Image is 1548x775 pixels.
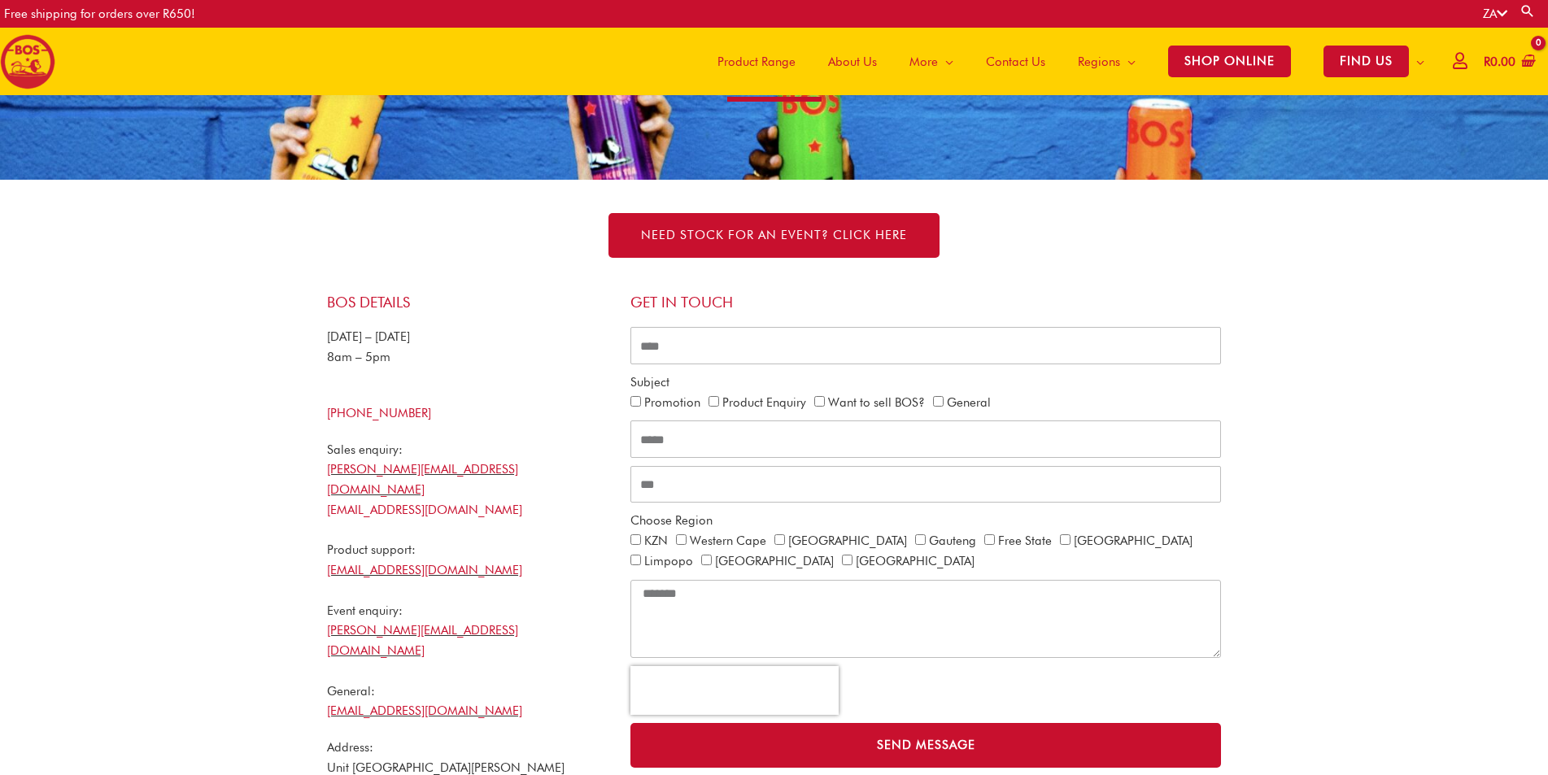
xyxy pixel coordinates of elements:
iframe: reCAPTCHA [630,666,839,715]
button: Send Message [630,723,1222,768]
h4: BOS Details [327,294,614,311]
a: NEED STOCK FOR AN EVENT? Click here [608,213,940,258]
span: Address: Unit [GEOGRAPHIC_DATA][PERSON_NAME] [327,740,565,775]
span: Product Range [717,37,796,86]
a: SHOP ONLINE [1152,28,1307,95]
span: Contact Us [986,37,1045,86]
span: 8am – 5pm [327,350,390,364]
span: About Us [828,37,877,86]
a: [PHONE_NUMBER] [327,406,431,420]
a: [PERSON_NAME][EMAIL_ADDRESS][DOMAIN_NAME] [327,462,518,497]
h4: Get in touch [630,294,1222,311]
a: Contact Us [970,28,1062,95]
a: [EMAIL_ADDRESS][DOMAIN_NAME] [327,563,522,577]
span: R [1484,54,1490,69]
label: Want to sell BOS? [828,395,925,410]
label: [GEOGRAPHIC_DATA] [1074,533,1193,548]
div: Sales enquiry: Product support: Event enquiry: General: [327,440,614,722]
span: More [909,37,938,86]
span: [DATE] – [DATE] [327,329,410,344]
span: FIND US [1323,46,1409,77]
a: ZA [1483,7,1507,21]
label: KZN [644,533,668,548]
label: Gauteng [929,533,976,548]
a: [EMAIL_ADDRESS][DOMAIN_NAME] [327,703,522,718]
a: [PERSON_NAME][EMAIL_ADDRESS][DOMAIN_NAME] [327,623,518,658]
label: General [947,395,991,410]
label: Subject [630,372,669,393]
label: Western Cape [690,533,766,548]
span: SHOP ONLINE [1168,46,1291,77]
bdi: 0.00 [1484,54,1515,69]
span: Send Message [877,739,975,751]
span: Regions [1078,37,1120,86]
a: Product Range [701,28,812,95]
a: Regions [1062,28,1152,95]
a: View Shopping Cart, empty [1480,44,1536,81]
label: Promotion [644,395,700,410]
label: Free State [998,533,1052,548]
form: CONTACT ALL [630,327,1222,775]
label: Product Enquiry [722,395,806,410]
label: [GEOGRAPHIC_DATA] [788,533,907,548]
label: [GEOGRAPHIC_DATA] [856,554,975,568]
nav: Site Navigation [689,28,1441,95]
a: [EMAIL_ADDRESS][DOMAIN_NAME] [327,503,522,517]
a: Search button [1520,3,1536,19]
span: NEED STOCK FOR AN EVENT? Click here [641,229,907,242]
a: About Us [812,28,893,95]
label: Limpopo [644,554,693,568]
a: More [893,28,970,95]
label: Choose Region [630,511,713,531]
label: [GEOGRAPHIC_DATA] [715,554,834,568]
